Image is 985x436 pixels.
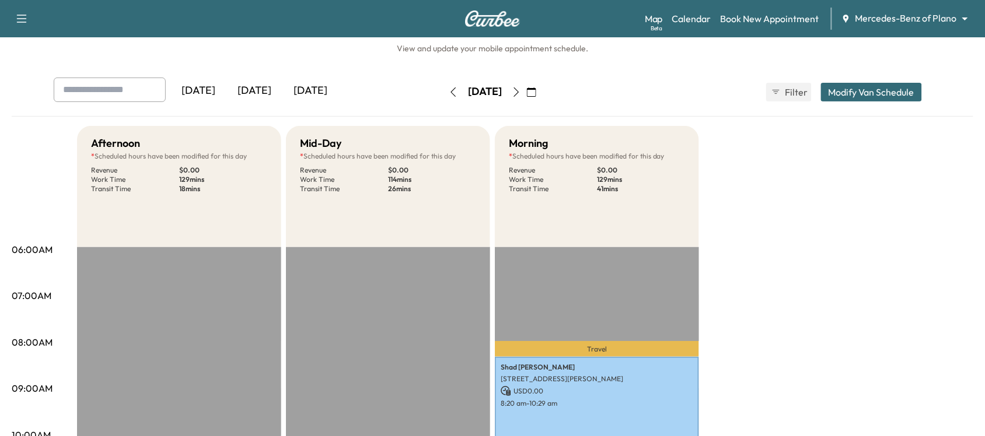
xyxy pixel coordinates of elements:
p: 41 mins [597,184,685,194]
p: Scheduled hours have been modified for this day [509,152,685,161]
div: [DATE] [170,78,226,104]
p: 8:20 am - 10:29 am [501,399,693,408]
p: [STREET_ADDRESS][PERSON_NAME] [501,374,693,384]
p: Scheduled hours have been modified for this day [91,152,267,161]
p: Work Time [509,175,597,184]
p: Revenue [300,166,388,175]
p: USD 0.00 [501,386,693,396]
p: Work Time [300,175,388,184]
p: $ 0.00 [179,166,267,175]
a: Book New Appointment [721,12,819,26]
p: Transit Time [91,184,179,194]
p: Transit Time [509,184,597,194]
p: 07:00AM [12,289,51,303]
p: Shad [PERSON_NAME] [501,363,693,372]
a: Calendar [672,12,711,26]
p: $ 0.00 [388,166,476,175]
p: 18 mins [179,184,267,194]
span: Mercedes-Benz of Plano [855,12,957,25]
p: Work Time [91,175,179,184]
h5: Mid-Day [300,135,341,152]
div: [DATE] [282,78,338,104]
p: 08:00AM [12,335,53,349]
a: MapBeta [645,12,663,26]
p: Transit Time [300,184,388,194]
div: [DATE] [226,78,282,104]
h5: Afternoon [91,135,140,152]
h5: Morning [509,135,548,152]
button: Modify Van Schedule [821,83,922,101]
p: Revenue [91,166,179,175]
div: Beta [651,24,663,33]
p: Revenue [509,166,597,175]
h6: View and update your mobile appointment schedule. [12,43,973,54]
p: 09:00AM [12,381,53,395]
p: $ 0.00 [597,166,685,175]
div: [DATE] [468,85,502,99]
button: Filter [766,83,812,101]
span: Filter [785,85,806,99]
p: 26 mins [388,184,476,194]
p: 06:00AM [12,242,53,256]
p: 114 mins [388,175,476,184]
p: Travel [495,341,699,357]
img: Curbee Logo [464,10,521,27]
p: 129 mins [179,175,267,184]
p: Scheduled hours have been modified for this day [300,152,476,161]
p: 129 mins [597,175,685,184]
